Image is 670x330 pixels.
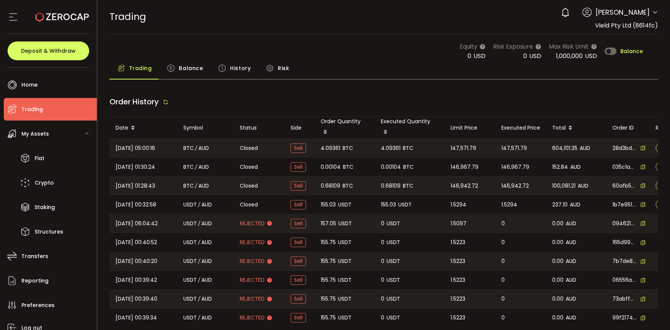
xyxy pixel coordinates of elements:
span: 0.00104 [381,163,401,171]
span: Balance [179,61,203,76]
span: Home [21,79,38,90]
span: 0 [381,219,384,228]
span: 1.5223 [451,295,465,303]
span: 0.68109 [381,182,400,190]
span: 1.5223 [451,276,465,284]
span: [DATE] 00:32:58 [116,200,156,209]
span: BTC [403,182,413,190]
em: / [195,144,197,153]
span: AUD [201,257,212,266]
span: [DATE] 01:28:43 [116,182,155,190]
div: Order Quantity [315,117,375,139]
span: Preferences [21,300,55,311]
span: [PERSON_NAME] [595,7,650,17]
span: 147,571.79 [501,144,527,153]
span: 0.00 [552,295,563,303]
span: 146,942.72 [451,182,478,190]
span: USDT [183,200,197,209]
span: Rejected [240,295,265,303]
span: 73abff65-88fb-411a-b05c-f24de8b97bfb [612,295,636,303]
span: Equity [460,42,477,51]
span: 1.5294 [451,200,466,209]
span: Sell [291,313,306,322]
span: AUD [201,295,212,303]
span: Rejected [240,257,265,265]
span: AUD [566,238,576,247]
span: Crypto [35,177,54,188]
span: USDT [338,276,352,284]
span: 0 [501,295,505,303]
span: USDT [183,238,197,247]
span: BTC [343,163,353,171]
span: Sell [291,219,306,228]
span: 0.00 [552,219,563,228]
span: [DATE] 00:40:52 [116,238,157,247]
div: Side [285,124,315,132]
span: [DATE] 05:00:16 [116,144,155,153]
span: 0 [381,295,384,303]
span: USD [585,52,597,60]
span: Max Risk Limit [549,42,589,51]
span: 152.84 [552,163,568,171]
span: Transfers [21,251,48,262]
em: / [198,276,200,284]
span: 60afb5ad-2003-4362-9ea2-7c730404a952 [612,182,636,190]
span: 165d99b9-1649-4ceb-8da2-f0cb46f7b64f [612,238,636,246]
span: 0 [501,276,505,284]
span: Closed [240,163,258,171]
em: / [195,182,197,190]
span: USDT [183,276,197,284]
span: AUD [198,163,209,171]
span: USD [474,52,486,60]
span: Vield Pty Ltd (8614fc) [595,21,658,30]
span: 0 [501,238,505,247]
span: [DATE] 06:04:42 [116,219,158,228]
span: USDT [338,313,352,322]
span: 035c1ae2-8895-44cc-9624-08db6ae5ffb4 [612,163,636,171]
span: 1.5223 [451,313,465,322]
span: AUD [201,276,212,284]
span: 4.09361 [321,144,340,153]
span: 1.5294 [501,200,517,209]
span: AUD [198,182,209,190]
em: / [198,238,200,247]
span: Rejected [240,238,265,246]
span: 146,967.79 [451,163,478,171]
span: AUD [566,313,576,322]
span: 0 [467,52,471,60]
span: Order History [110,96,159,107]
span: Sell [291,294,306,304]
span: [DATE] 00:39:40 [116,295,157,303]
span: 06556a0b-a052-4c9f-b70d-0609804dbd36 [612,276,636,284]
span: 0 [381,257,384,266]
span: 155.03 [321,200,336,209]
span: BTC [403,144,413,153]
span: Sell [291,275,306,285]
span: 0 [501,257,505,266]
span: USDT [387,219,400,228]
span: 0 [523,52,527,60]
span: Reporting [21,275,49,286]
span: USDT [183,295,197,303]
span: 155.75 [321,313,336,322]
span: 155.75 [321,276,336,284]
span: 100,081.21 [552,182,576,190]
span: BTC [343,144,353,153]
span: 604,101.35 [552,144,577,153]
span: 28d3bde7-2607-483c-ba0e-2a10caf00aae [612,144,636,152]
span: USDT [387,257,400,266]
span: Deposit & Withdraw [21,48,76,53]
span: Sell [291,200,306,209]
span: AUD [580,144,590,153]
span: AUD [566,276,576,284]
span: Closed [240,182,258,190]
span: 0.00 [552,238,563,247]
span: AUD [566,257,576,266]
span: BTC [183,144,194,153]
span: 0 [381,238,384,247]
span: Sell [291,238,306,247]
span: Rejected [240,276,265,284]
em: / [198,219,200,228]
span: USDT [387,238,400,247]
span: 0 [381,276,384,284]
